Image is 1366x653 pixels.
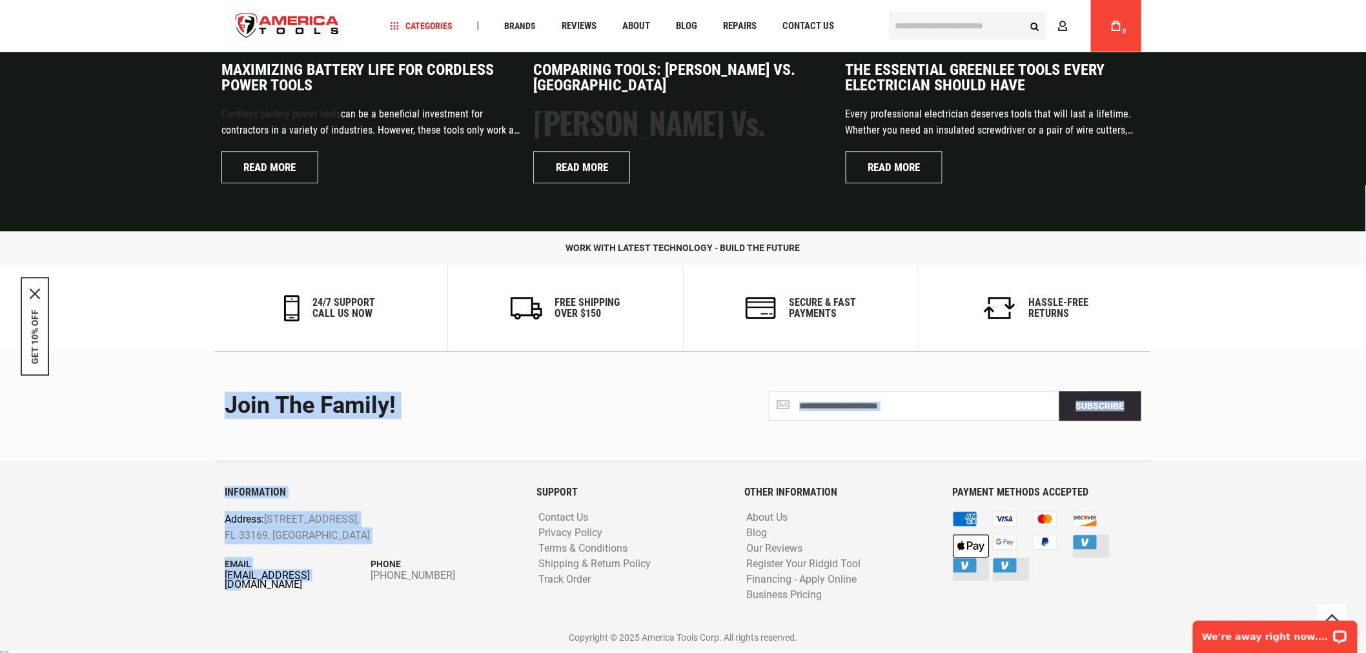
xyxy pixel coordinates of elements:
p: Copyright © 2025 America Tools Corp. All rights reserved. [225,630,1141,645]
a: Brands [498,17,542,35]
span: Reviews [562,21,596,31]
button: Close [30,289,40,299]
span: Repairs [723,21,757,31]
h6: OTHER INFORMATION [745,487,933,498]
h6: 24/7 support call us now [312,297,375,319]
span: Blog [676,21,697,31]
h6: Hassle-Free Returns [1029,297,1089,319]
p: Every professional electrician deserves tools that will last a lifetime. Whether you need an insu... [846,106,1145,139]
p: [STREET_ADDRESS], FL 33169, [GEOGRAPHIC_DATA] [225,511,459,544]
span: Contact Us [782,21,834,31]
h6: SUPPORT [536,487,725,498]
a: Cordless battery power tools [221,108,341,120]
a: Categories [385,17,458,35]
a: Register Your Ridgid Tool [744,558,864,570]
a: Financing - Apply Online [744,574,861,586]
button: Search [1023,14,1047,38]
h6: secure & fast payments [789,297,856,319]
a: Blog [744,527,771,539]
button: GET 10% OFF [30,310,40,365]
p: can be a beneficial investment for contractors in a variety of industries. However, these tools o... [221,106,520,139]
a: Maximizing Battery Life for Cordless Power Tools [221,62,520,93]
span: Address: [225,513,264,525]
h1: [PERSON_NAME] vs. [GEOGRAPHIC_DATA]: Comparing the Tool Brands [533,106,832,174]
a: Contact Us [535,512,591,524]
p: Phone [371,557,518,571]
a: Read more [846,151,943,183]
img: America Tools [225,2,350,50]
a: Read more [533,151,630,183]
a: store logo [225,2,350,50]
span: Brands [504,21,536,30]
a: About [617,17,656,35]
svg: close icon [30,289,40,299]
a: [EMAIL_ADDRESS][DOMAIN_NAME] [225,571,371,589]
a: Reviews [556,17,602,35]
div: Join the Family! [225,393,673,419]
h6: INFORMATION [225,487,517,498]
span: Categories [391,21,453,30]
span: Subscribe [1076,401,1125,411]
h6: Free Shipping Over $150 [555,297,620,319]
a: Business Pricing [744,589,826,601]
a: Comparing Tools: [PERSON_NAME] vs. [GEOGRAPHIC_DATA] [533,62,832,93]
a: Our Reviews [744,543,806,555]
a: Repairs [717,17,762,35]
a: [PHONE_NUMBER] [371,571,518,580]
span: 0 [1123,28,1126,35]
a: Contact Us [777,17,840,35]
p: Email [225,557,371,571]
a: Shipping & Return Policy [535,558,654,570]
a: Read more [221,151,318,183]
a: Track Order [535,574,594,586]
a: The Essential Greenlee Tools Every Electrician Should Have [846,62,1145,93]
a: About Us [744,512,791,524]
a: Privacy Policy [535,527,606,539]
iframe: LiveChat chat widget [1185,612,1366,653]
a: Terms & Conditions [535,543,631,555]
span: About [622,21,650,31]
a: Blog [670,17,703,35]
h6: PAYMENT METHODS ACCEPTED [953,487,1141,498]
button: Subscribe [1059,391,1141,421]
